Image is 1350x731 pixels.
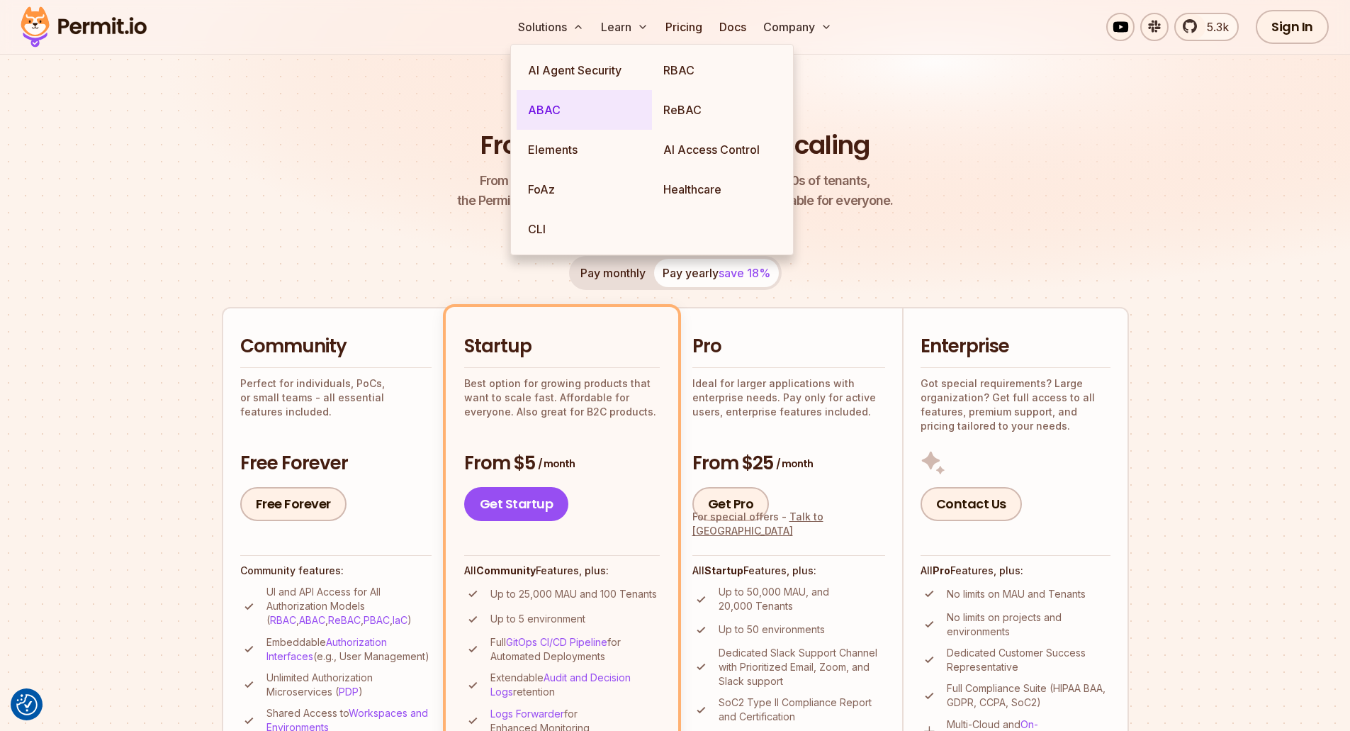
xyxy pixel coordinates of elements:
[652,50,787,90] a: RBAC
[339,686,359,698] a: PDP
[572,259,654,287] button: Pay monthly
[595,13,654,41] button: Learn
[328,614,361,626] a: ReBAC
[16,694,38,715] img: Revisit consent button
[464,451,660,476] h3: From $5
[512,13,590,41] button: Solutions
[692,487,770,521] a: Get Pro
[393,614,407,626] a: IaC
[490,708,564,720] a: Logs Forwarder
[464,376,660,419] p: Best option for growing products that want to scale fast. Affordable for everyone. Also great for...
[652,130,787,169] a: AI Access Control
[921,564,1110,578] h4: All Features, plus:
[464,487,569,521] a: Get Startup
[692,376,885,419] p: Ideal for larger applications with enterprise needs. Pay only for active users, enterprise featur...
[517,169,652,209] a: FoAz
[490,612,585,626] p: Up to 5 environment
[240,487,347,521] a: Free Forever
[947,587,1086,601] p: No limits on MAU and Tenants
[517,50,652,90] a: AI Agent Security
[1198,18,1229,35] span: 5.3k
[719,646,885,688] p: Dedicated Slack Support Channel with Prioritized Email, Zoom, and Slack support
[719,623,825,637] p: Up to 50 environments
[266,671,432,699] p: Unlimited Authorization Microservices ( )
[490,635,660,664] p: Full for Automated Deployments
[921,376,1110,433] p: Got special requirements? Large organization? Get full access to all features, premium support, a...
[490,671,660,699] p: Extendable retention
[719,585,885,613] p: Up to 50,000 MAU, and 20,000 Tenants
[14,3,153,51] img: Permit logo
[776,457,813,471] span: / month
[692,564,885,578] h4: All Features, plus:
[652,169,787,209] a: Healthcare
[266,636,387,662] a: Authorization Interfaces
[758,13,838,41] button: Company
[266,585,432,627] p: UI and API Access for All Authorization Models ( , , , , )
[517,130,652,169] a: Elements
[1174,13,1239,41] a: 5.3k
[714,13,752,41] a: Docs
[490,671,631,698] a: Audit and Decision Logs
[947,610,1110,639] p: No limits on projects and environments
[490,587,657,601] p: Up to 25,000 MAU and 100 Tenants
[240,564,432,578] h4: Community features:
[660,13,708,41] a: Pricing
[480,128,870,163] h1: From Free to Predictable Scaling
[240,451,432,476] h3: Free Forever
[921,334,1110,359] h2: Enterprise
[921,487,1022,521] a: Contact Us
[457,171,894,211] p: the Permit pricing model is simple, transparent, and affordable for everyone.
[719,696,885,724] p: SoC2 Type II Compliance Report and Certification
[692,451,885,476] h3: From $25
[464,564,660,578] h4: All Features, plus:
[692,510,885,538] div: For special offers -
[270,614,296,626] a: RBAC
[652,90,787,130] a: ReBAC
[517,90,652,130] a: ABAC
[1256,10,1329,44] a: Sign In
[933,564,950,576] strong: Pro
[476,564,536,576] strong: Community
[464,334,660,359] h2: Startup
[457,171,894,191] span: From a startup with 100 users to an enterprise with 1000s of tenants,
[538,457,575,471] span: / month
[947,646,1110,674] p: Dedicated Customer Success Representative
[517,209,652,249] a: CLI
[299,614,325,626] a: ABAC
[266,635,432,664] p: Embeddable (e.g., User Management)
[240,376,432,419] p: Perfect for individuals, PoCs, or small teams - all essential features included.
[692,334,885,359] h2: Pro
[947,681,1110,710] p: Full Compliance Suite (HIPAA BAA, GDPR, CCPA, SoC2)
[16,694,38,715] button: Consent Preferences
[240,334,432,359] h2: Community
[704,564,743,576] strong: Startup
[364,614,390,626] a: PBAC
[506,636,607,648] a: GitOps CI/CD Pipeline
